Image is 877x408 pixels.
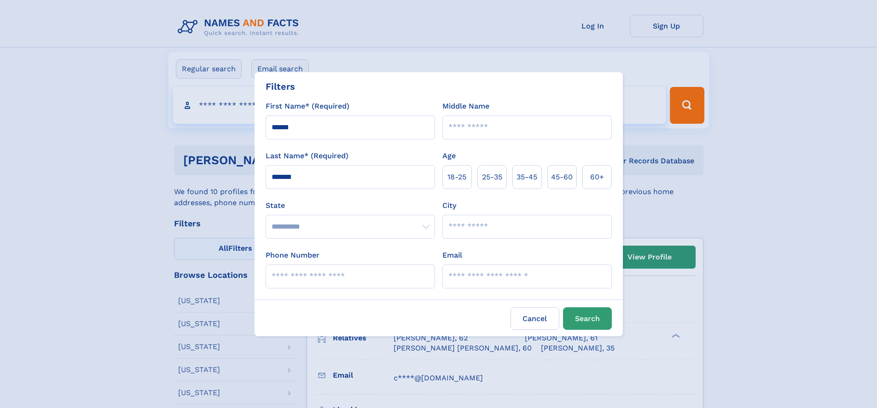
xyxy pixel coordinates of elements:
[563,307,612,330] button: Search
[442,200,456,211] label: City
[266,250,319,261] label: Phone Number
[482,172,502,183] span: 25‑35
[266,200,435,211] label: State
[511,307,559,330] label: Cancel
[442,250,462,261] label: Email
[442,150,456,161] label: Age
[590,172,604,183] span: 60+
[266,101,349,112] label: First Name* (Required)
[266,150,348,161] label: Last Name* (Required)
[442,101,489,112] label: Middle Name
[447,172,466,183] span: 18‑25
[266,80,295,93] div: Filters
[517,172,537,183] span: 35‑45
[551,172,573,183] span: 45‑60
